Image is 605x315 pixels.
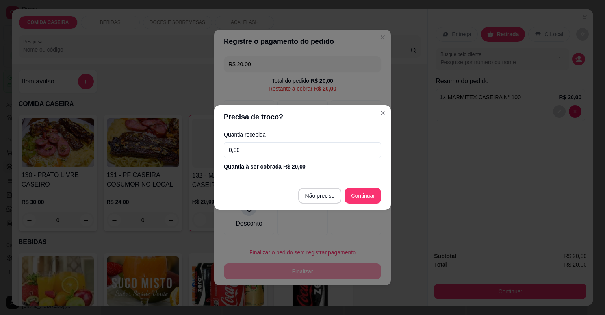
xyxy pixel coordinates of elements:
button: Continuar [345,188,381,204]
header: Precisa de troco? [214,105,391,129]
button: Não preciso [298,188,342,204]
label: Quantia recebida [224,132,381,137]
button: Close [377,107,389,119]
div: Quantia à ser cobrada R$ 20,00 [224,163,381,170]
